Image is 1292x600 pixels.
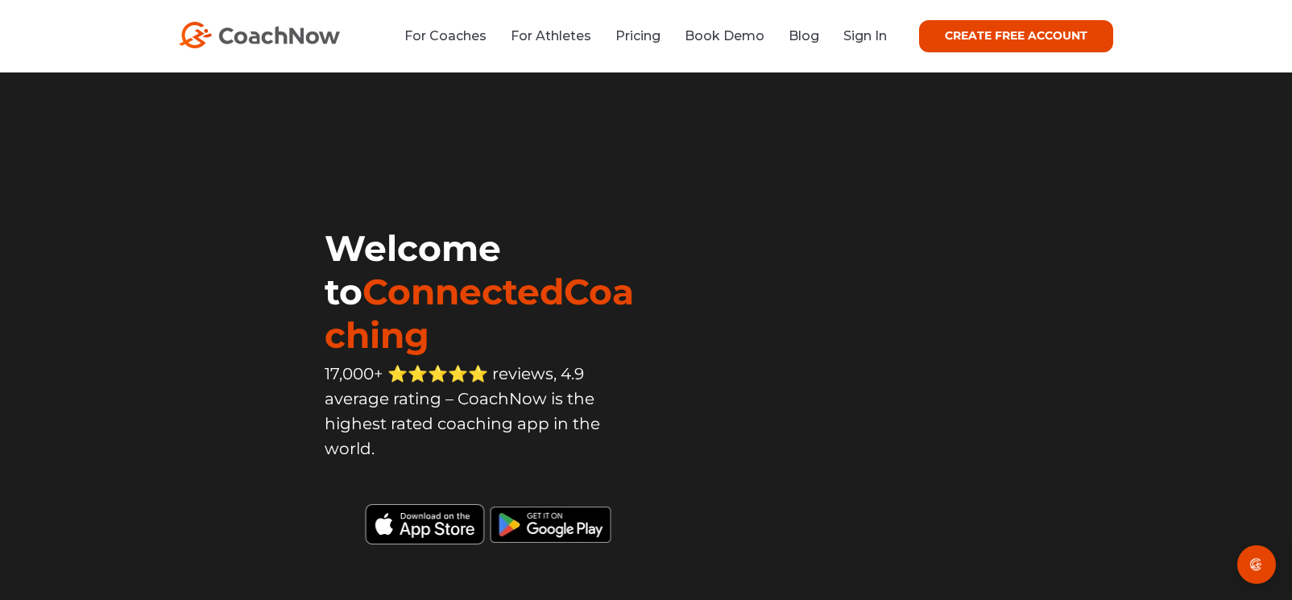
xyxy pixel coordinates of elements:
[325,270,634,357] span: ConnectedCoaching
[325,496,646,544] img: Black Download CoachNow on the App Store Button
[789,28,819,43] a: Blog
[325,364,600,458] span: 17,000+ ⭐️⭐️⭐️⭐️⭐️ reviews, 4.9 average rating – CoachNow is the highest rated coaching app in th...
[919,20,1113,52] a: CREATE FREE ACCOUNT
[179,22,340,48] img: CoachNow Logo
[1237,545,1276,584] div: Open Intercom Messenger
[511,28,591,43] a: For Athletes
[843,28,887,43] a: Sign In
[325,226,646,357] h1: Welcome to
[685,28,764,43] a: Book Demo
[404,28,487,43] a: For Coaches
[615,28,660,43] a: Pricing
